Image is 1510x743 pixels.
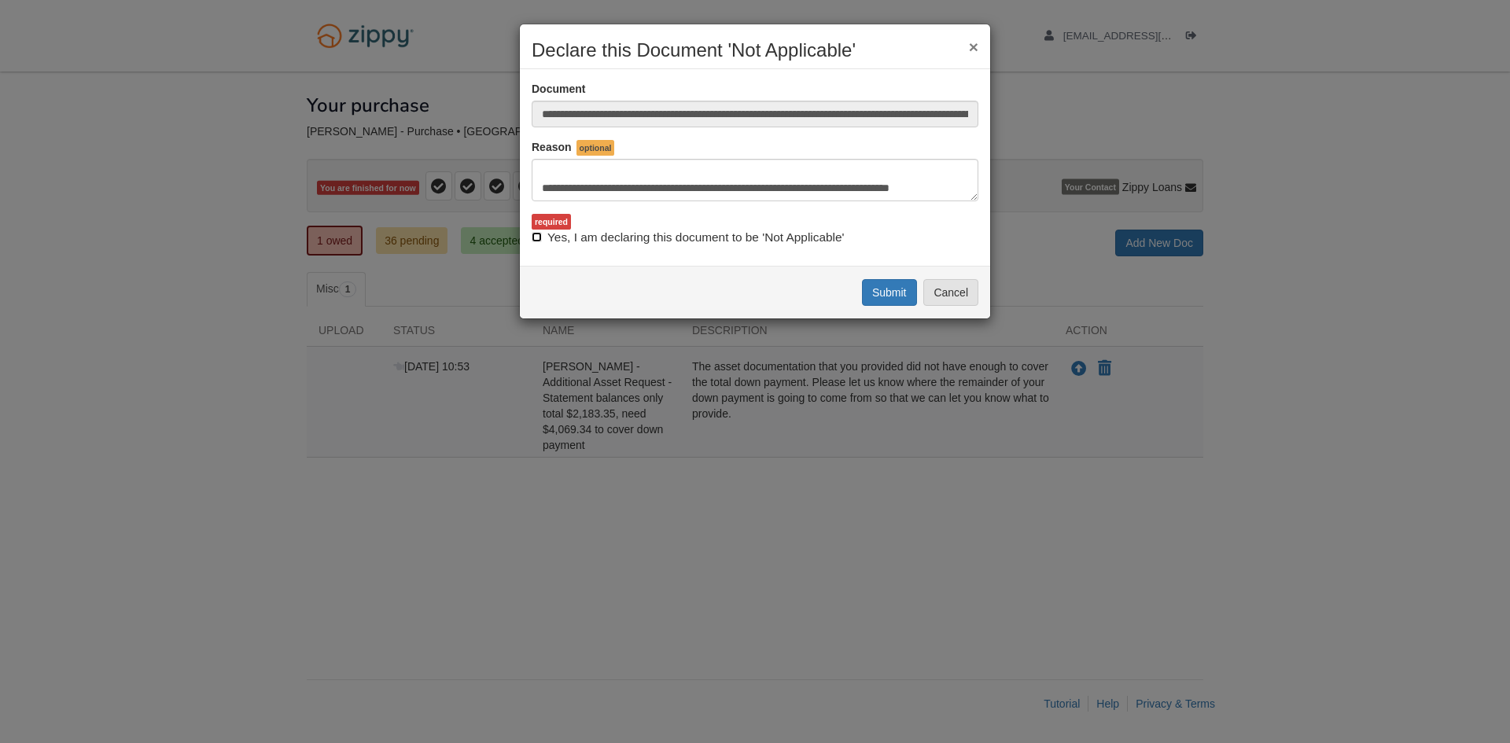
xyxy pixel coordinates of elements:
[862,279,917,306] button: Submit
[532,101,978,127] input: Doc Name
[923,279,978,306] button: Cancel
[532,232,542,242] input: Yes, I am declaring this document to be 'Not Applicable'
[532,40,978,61] h2: Declare this Document 'Not Applicable'
[532,139,572,155] label: Reason
[532,159,978,201] textarea: Reasons Why
[532,81,585,97] label: Document
[532,229,844,246] label: Yes, I am declaring this document to be 'Not Applicable'
[576,140,615,156] span: optional
[532,214,571,230] div: required
[969,39,978,55] button: ×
